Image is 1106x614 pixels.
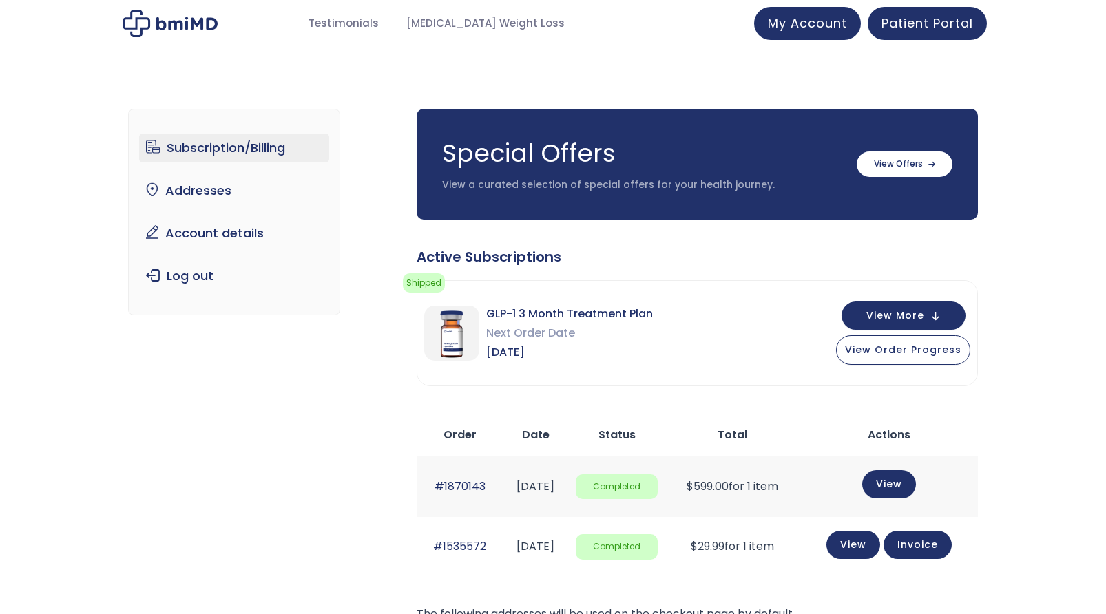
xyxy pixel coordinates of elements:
[139,176,330,205] a: Addresses
[442,178,843,192] p: View a curated selection of special offers for your health journey.
[486,324,653,343] span: Next Order Date
[665,517,800,577] td: for 1 item
[139,262,330,290] a: Log out
[139,219,330,248] a: Account details
[687,478,729,494] span: 599.00
[517,538,554,554] time: [DATE]
[826,531,880,559] a: View
[687,478,693,494] span: $
[128,109,341,315] nav: Account pages
[435,478,486,494] a: #1870143
[665,456,800,516] td: for 1 item
[691,538,724,554] span: 29.99
[576,534,658,560] span: Completed
[862,470,916,498] a: View
[718,427,747,443] span: Total
[597,283,620,297] a: here
[866,311,924,320] span: View More
[417,247,978,266] div: Active Subscriptions
[406,16,565,32] span: [MEDICAL_DATA] Weight Loss
[433,538,486,554] a: #1535572
[845,343,961,357] span: View Order Progress
[444,427,477,443] span: Order
[576,474,658,500] span: Completed
[295,10,393,37] a: Testimonials
[836,335,970,365] button: View Order Progress
[842,301,966,330] button: View More
[517,478,554,494] time: [DATE]
[598,427,636,443] span: Status
[768,14,847,32] span: My Account
[522,427,550,443] span: Date
[486,343,653,362] span: [DATE]
[403,273,445,293] span: Shipped
[139,134,330,162] a: Subscription/Billing
[868,427,910,443] span: Actions
[486,304,653,324] span: GLP-1 3 Month Treatment Plan
[309,16,379,32] span: Testimonials
[691,538,698,554] span: $
[881,14,973,32] span: Patient Portal
[442,136,843,171] h3: Special Offers
[754,7,861,40] a: My Account
[884,531,952,559] a: Invoice
[393,10,578,37] a: [MEDICAL_DATA] Weight Loss
[868,7,987,40] a: Patient Portal
[123,10,218,37] img: My account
